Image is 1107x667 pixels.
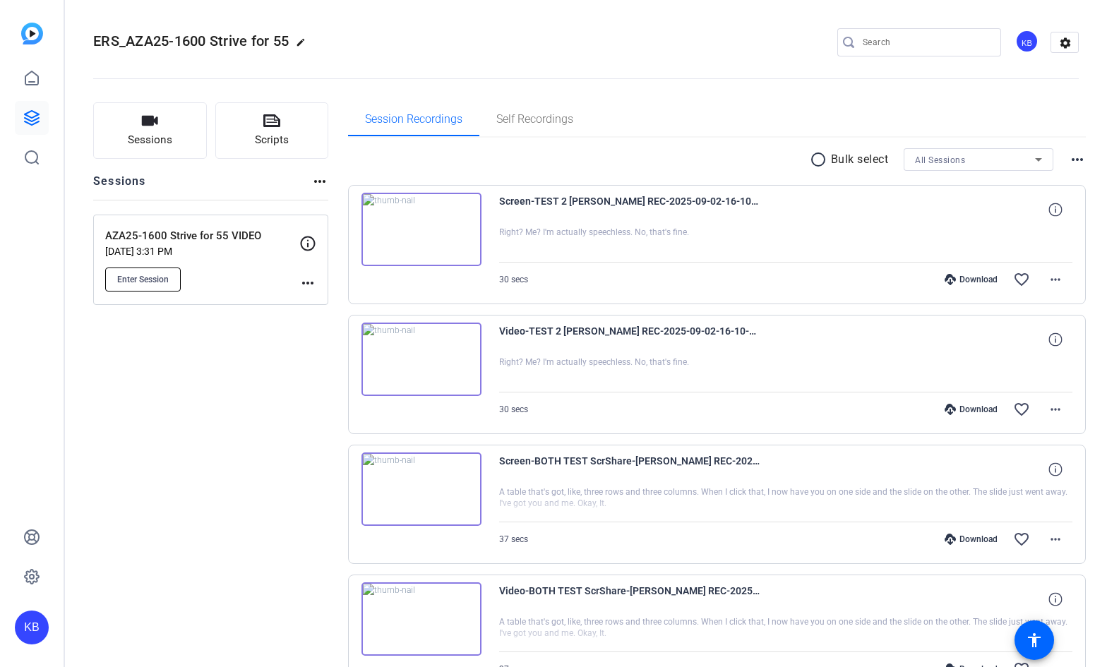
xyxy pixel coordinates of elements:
[1013,531,1030,548] mat-icon: favorite_border
[863,34,990,51] input: Search
[938,404,1005,415] div: Download
[105,246,299,257] p: [DATE] 3:31 PM
[938,534,1005,545] div: Download
[215,102,329,159] button: Scripts
[1051,32,1079,54] mat-icon: settings
[496,114,573,125] span: Self Recordings
[15,611,49,644] div: KB
[93,102,207,159] button: Sessions
[93,32,289,49] span: ERS_AZA25-1600 Strive for 55
[255,132,289,148] span: Scripts
[499,582,760,616] span: Video-BOTH TEST ScrShare-[PERSON_NAME] REC-2025-09-02-15-55-14-937-0
[105,228,299,244] p: AZA25-1600 Strive for 55 VIDEO
[831,151,889,168] p: Bulk select
[1013,401,1030,418] mat-icon: favorite_border
[499,452,760,486] span: Screen-BOTH TEST ScrShare-[PERSON_NAME] REC-2025-09-02-15-55-14-937-0
[361,452,481,526] img: thumb-nail
[128,132,172,148] span: Sessions
[21,23,43,44] img: blue-gradient.svg
[810,151,831,168] mat-icon: radio_button_unchecked
[499,275,528,284] span: 30 secs
[1047,531,1064,548] mat-icon: more_horiz
[361,323,481,396] img: thumb-nail
[938,274,1005,285] div: Download
[105,268,181,292] button: Enter Session
[93,173,146,200] h2: Sessions
[1069,151,1086,168] mat-icon: more_horiz
[499,534,528,544] span: 37 secs
[499,193,760,227] span: Screen-TEST 2 [PERSON_NAME] REC-2025-09-02-16-10-44-760-0
[311,173,328,190] mat-icon: more_horiz
[499,323,760,356] span: Video-TEST 2 [PERSON_NAME] REC-2025-09-02-16-10-44-760-0
[499,404,528,414] span: 30 secs
[299,275,316,292] mat-icon: more_horiz
[1047,271,1064,288] mat-icon: more_horiz
[1015,30,1039,53] div: KB
[365,114,462,125] span: Session Recordings
[361,193,481,266] img: thumb-nail
[1047,401,1064,418] mat-icon: more_horiz
[915,155,965,165] span: All Sessions
[1026,632,1043,649] mat-icon: accessibility
[296,37,313,54] mat-icon: edit
[117,274,169,285] span: Enter Session
[1015,30,1040,54] ngx-avatar: Ken Blando
[1013,271,1030,288] mat-icon: favorite_border
[361,582,481,656] img: thumb-nail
